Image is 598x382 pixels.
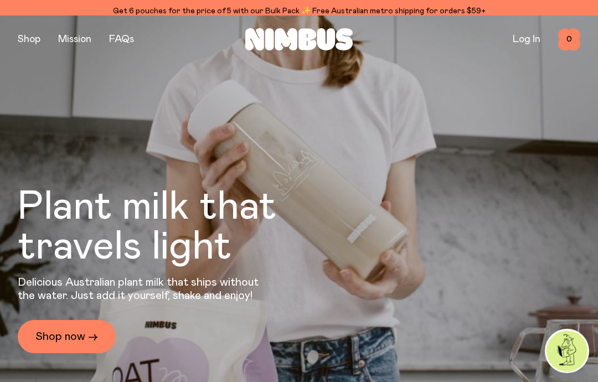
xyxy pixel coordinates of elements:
[18,187,337,267] h1: Plant milk that travels light
[558,28,580,50] button: 0
[513,34,540,44] a: Log In
[18,4,580,18] div: Get 6 pouches for the price of 5 with our Bulk Pack ✨ Free Australian metro shipping for orders $59+
[18,276,266,302] p: Delicious Australian plant milk that ships without the water. Just add it yourself, shake and enjoy!
[18,320,116,353] a: Shop now →
[547,331,587,371] img: agent
[109,34,134,44] a: FAQs
[58,34,91,44] a: Mission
